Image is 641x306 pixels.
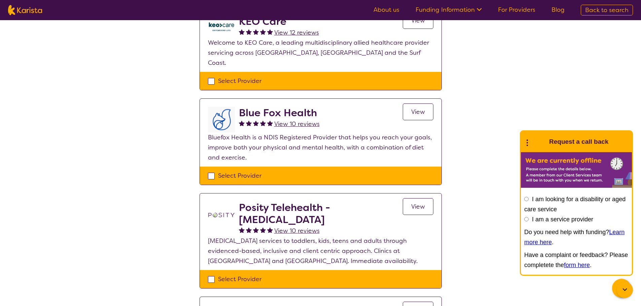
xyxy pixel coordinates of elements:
span: Back to search [585,6,629,14]
span: View [411,203,425,211]
p: Have a complaint or feedback? Please completete the . [524,250,629,270]
img: Karista logo [8,5,42,15]
a: View 12 reviews [274,28,319,38]
h2: Posity Telehealth - [MEDICAL_DATA] [239,202,403,226]
h2: KEO Care [239,15,319,28]
h2: Blue Fox Health [239,107,320,119]
p: Do you need help with funding? . [524,227,629,247]
button: Channel Menu [612,279,631,298]
img: fullstar [260,227,266,233]
img: fullstar [267,120,273,126]
a: Blog [551,6,565,14]
img: Karista offline chat form to request call back [521,152,632,188]
img: fullstar [267,227,273,233]
span: View [411,108,425,116]
a: View 10 reviews [274,119,320,129]
span: View [411,16,425,25]
p: Bluefox Health is a NDIS Registered Provider that helps you reach your goals, improve both your p... [208,132,433,163]
a: View [403,12,433,29]
img: fullstar [239,227,245,233]
h1: Request a call back [549,137,608,147]
label: I am looking for a disability or aged care service [524,196,626,213]
img: fullstar [239,120,245,126]
a: About us [373,6,399,14]
a: form here [564,262,590,268]
a: View [403,198,433,215]
a: View [403,103,433,120]
a: For Providers [498,6,535,14]
a: Back to search [581,5,633,15]
img: fullstar [246,227,252,233]
span: View 12 reviews [274,29,319,37]
span: View 10 reviews [274,227,320,235]
a: View 10 reviews [274,226,320,236]
img: t1bslo80pcylnzwjhndq.png [208,202,235,228]
img: fullstar [267,29,273,35]
label: I am a service provider [532,216,593,223]
img: fullstar [246,29,252,35]
span: View 10 reviews [274,120,320,128]
img: a39ze0iqsfmbvtwnthmw.png [208,15,235,38]
img: lyehhyr6avbivpacwqcf.png [208,107,235,132]
img: fullstar [260,29,266,35]
img: fullstar [239,29,245,35]
img: fullstar [253,120,259,126]
a: Funding Information [416,6,482,14]
img: fullstar [253,227,259,233]
img: fullstar [260,120,266,126]
img: fullstar [253,29,259,35]
p: [MEDICAL_DATA] services to toddlers, kids, teens and adults through evidenced-based, inclusive an... [208,236,433,266]
p: Welcome to KEO Care, a leading multidisciplinary allied healthcare provider servicing across [GEO... [208,38,433,68]
img: Karista [532,135,545,148]
img: fullstar [246,120,252,126]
